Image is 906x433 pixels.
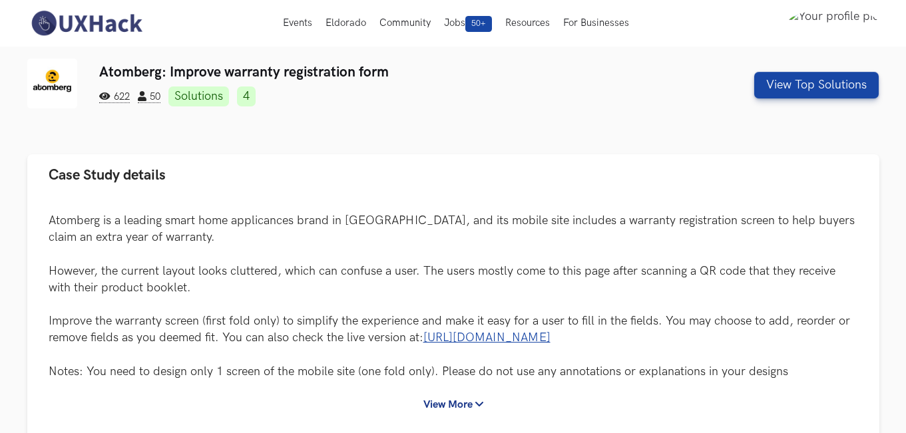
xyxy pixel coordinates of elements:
button: View Top Solutions [754,72,879,98]
img: Your profile pic [788,9,879,37]
h3: Atomberg: Improve warranty registration form [99,64,663,80]
img: UXHack-logo.png [27,9,146,37]
p: Atomberg is a leading smart home applicances brand in [GEOGRAPHIC_DATA], and its mobile site incl... [49,212,858,380]
button: Case Study details [27,154,879,196]
a: Solutions [168,86,229,106]
img: Atomberg logo [27,59,77,108]
span: 50+ [465,16,492,32]
a: [URL][DOMAIN_NAME] [423,331,551,345]
span: 622 [99,91,130,103]
a: 4 [237,86,256,106]
span: Case Study details [49,166,166,184]
span: 50 [138,91,160,103]
button: View More [411,392,495,417]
